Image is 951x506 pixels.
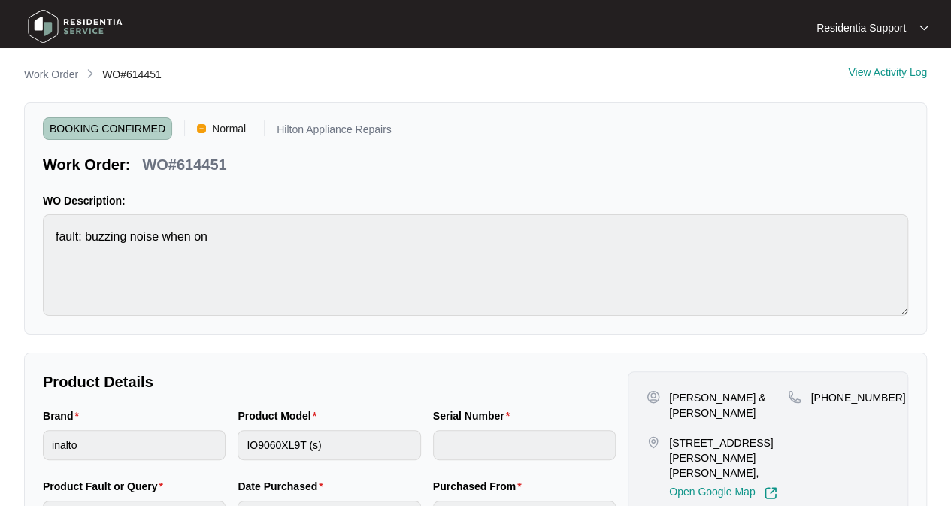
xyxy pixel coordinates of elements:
[433,430,616,460] input: Serial Number
[669,390,788,420] p: [PERSON_NAME] & [PERSON_NAME]
[647,390,660,404] img: user-pin
[277,124,392,140] p: Hilton Appliance Repairs
[102,68,162,80] span: WO#614451
[816,20,906,35] p: Residentia Support
[21,67,81,83] a: Work Order
[433,479,528,494] label: Purchased From
[84,68,96,80] img: chevron-right
[919,24,928,32] img: dropdown arrow
[43,371,616,392] p: Product Details
[433,408,516,423] label: Serial Number
[238,408,323,423] label: Product Model
[43,117,172,140] span: BOOKING CONFIRMED
[238,430,420,460] input: Product Model
[43,408,85,423] label: Brand
[669,435,788,480] p: [STREET_ADDRESS][PERSON_NAME][PERSON_NAME],
[788,390,801,404] img: map-pin
[197,124,206,133] img: Vercel Logo
[764,486,777,500] img: Link-External
[43,214,908,316] textarea: fault: buzzing noise when on
[206,117,252,140] span: Normal
[24,67,78,82] p: Work Order
[669,486,777,500] a: Open Google Map
[647,435,660,449] img: map-pin
[43,154,130,175] p: Work Order:
[23,4,128,49] img: residentia service logo
[43,479,169,494] label: Product Fault or Query
[142,154,226,175] p: WO#614451
[43,430,226,460] input: Brand
[848,66,927,84] div: View Activity Log
[810,390,905,405] p: [PHONE_NUMBER]
[43,193,908,208] p: WO Description:
[238,479,329,494] label: Date Purchased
